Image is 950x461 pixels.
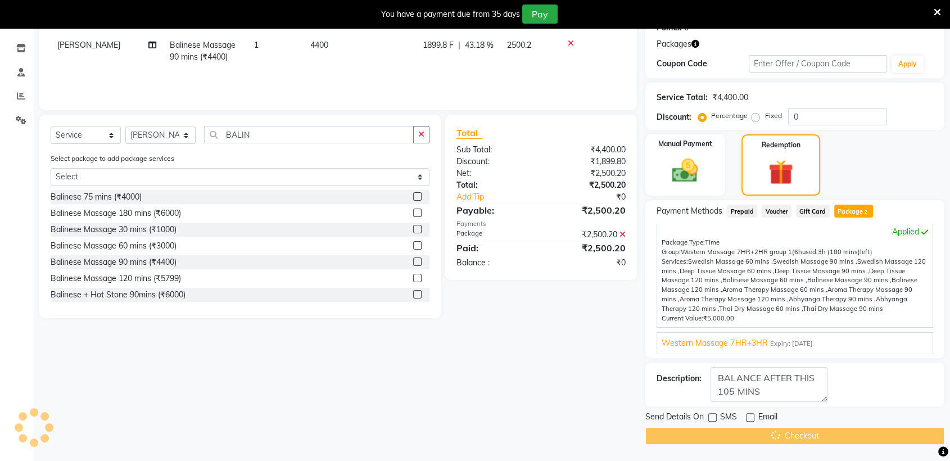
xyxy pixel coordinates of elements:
label: Percentage [711,111,747,121]
div: Balinese Massage 120 mins (₹5799) [51,273,181,284]
span: SMS [720,411,737,425]
div: Net: [448,168,541,179]
button: Pay [522,4,558,24]
span: Balinese Massage 90 mins (₹4400) [170,40,236,62]
div: ₹0 [557,191,634,203]
span: 4400 [310,40,328,50]
span: Services: [662,257,688,265]
div: Sub Total: [448,144,541,156]
span: Prepaid [727,205,757,218]
div: Balinese Massage 30 mins (₹1000) [51,224,177,236]
label: Fixed [764,111,781,121]
span: 2500.2 [507,40,531,50]
span: 43.18 % [465,39,494,51]
span: Payment Methods [657,205,722,217]
span: Current Value: [662,314,703,322]
span: Voucher [762,205,791,218]
img: _gift.svg [761,157,801,188]
div: Payments [456,219,626,229]
div: Discount: [657,111,691,123]
span: | [458,39,460,51]
div: Paid: [448,241,541,255]
span: Swedish Massage 90 mins , [772,257,857,265]
span: Swedish Massage 60 mins , [688,257,772,265]
span: Package [834,205,873,218]
span: used, left) [681,248,872,256]
div: ₹4,400.00 [712,92,748,103]
span: Time [705,238,720,246]
div: ₹4,400.00 [541,144,635,156]
div: ₹2,500.20 [541,229,635,241]
input: Search or Scan [204,126,414,143]
div: Balance : [448,257,541,269]
label: Manual Payment [658,139,712,149]
div: ₹1,899.80 [541,156,635,168]
span: Abhyanga Therapy 120 mins , [662,295,907,313]
span: Expiry: [DATE] [770,339,812,349]
div: ₹2,500.20 [541,179,635,191]
div: Balinese Massage 90 mins (₹4400) [51,256,177,268]
div: ₹2,500.20 [541,204,635,217]
span: Package Type: [662,238,705,246]
img: _cash.svg [664,156,706,186]
span: Deep Tissue Massage 90 mins , [774,267,868,275]
div: Discount: [448,156,541,168]
span: Send Details On [645,411,704,425]
label: Select package to add package services [51,153,174,164]
span: Western Massage 7HR+2HR group 1 [681,248,791,256]
span: 3h (180 mins) [817,248,859,256]
span: Packages [657,38,691,50]
span: Thai Dry Massage 60 mins , [719,305,802,313]
span: ₹5,000.00 [703,314,734,322]
span: Deep Tissue Massage 120 mins , [662,267,904,284]
div: Package [448,229,541,241]
span: Western Massage 7HR+3HR [662,337,767,349]
div: Payable: [448,204,541,217]
div: Balinese + Hot Stone 90mins (₹6000) [51,289,186,301]
span: 1899.8 F [423,39,454,51]
div: Total: [448,179,541,191]
div: Applied [662,226,928,238]
div: ₹2,500.20 [541,241,635,255]
span: Deep Tissue Massage 60 mins , [680,267,774,275]
div: ₹2,500.20 [541,168,635,179]
span: Aroma Therapy Massage 60 mins , [722,286,827,293]
span: Gift Card [796,205,830,218]
a: Add Tip [448,191,557,203]
div: ₹0 [541,257,635,269]
div: You have a payment due from 35 days [381,8,520,20]
span: Abhyanga Therapy 90 mins , [788,295,875,303]
div: Coupon Code [657,58,749,70]
div: Service Total: [657,92,708,103]
span: Email [758,411,777,425]
div: Balinese Massage 60 mins (₹3000) [51,240,177,252]
span: Swedish Massage 120 mins , [662,257,925,275]
div: Description: [657,373,702,385]
span: (6h [791,248,802,256]
input: Enter Offer / Coupon Code [749,55,887,73]
span: Aroma Therapy Massage 120 mins , [680,295,788,303]
span: 2 [863,209,869,216]
span: Balinese Massage 60 mins , [722,276,807,284]
div: Balinese Massage 180 mins (₹6000) [51,207,181,219]
span: Total [456,127,482,139]
span: Thai Dry Massage 90 mins [802,305,883,313]
span: [PERSON_NAME] [57,40,120,50]
button: Apply [892,56,924,73]
span: Group: [662,248,681,256]
span: 1 [254,40,259,50]
div: Balinese 75 mins (₹4000) [51,191,142,203]
span: Balinese Massage 90 mins , [807,276,891,284]
label: Redemption [761,140,800,150]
